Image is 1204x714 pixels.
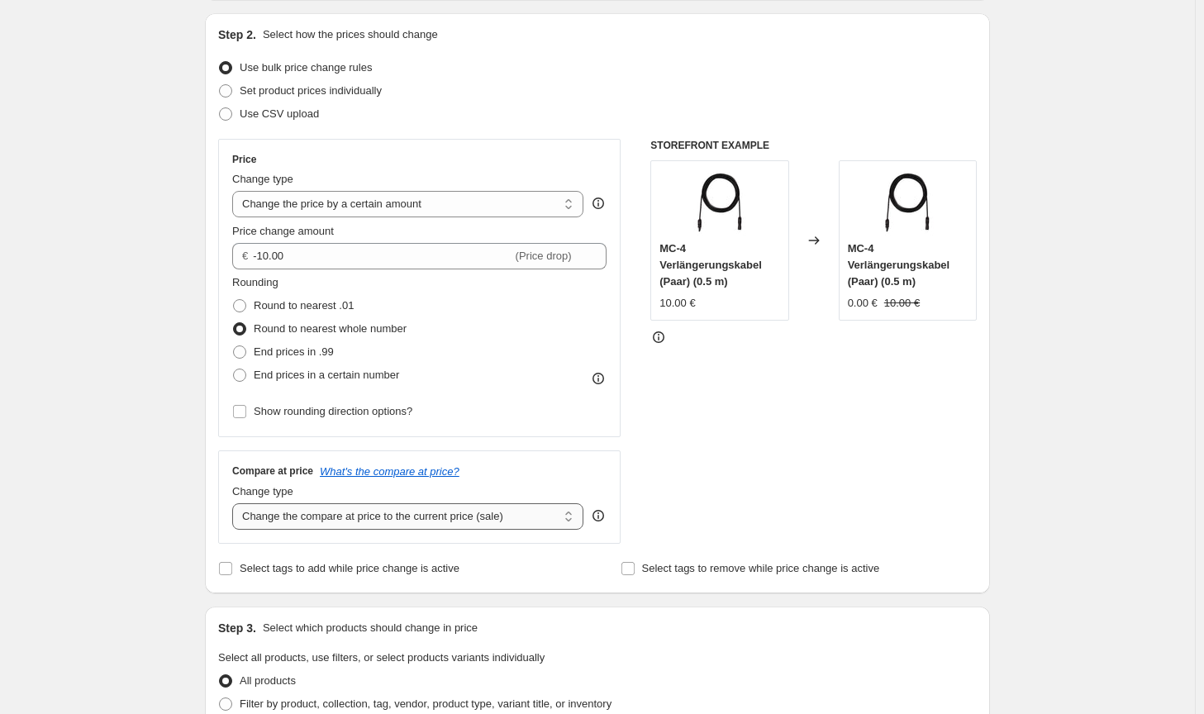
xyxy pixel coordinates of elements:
span: MC-4 Verlängerungskabel (Paar) (0.5 m) [848,242,950,288]
span: End prices in .99 [254,345,334,358]
span: All products [240,674,296,687]
span: Set product prices individually [240,84,382,97]
img: kabel.3_1_80x.webp [874,169,940,236]
h3: Price [232,153,256,166]
span: Show rounding direction options? [254,405,412,417]
span: (Price drop) [516,250,572,262]
h2: Step 2. [218,26,256,43]
div: 0.00 € [848,295,878,312]
h3: Compare at price [232,464,313,478]
img: kabel.3_1_80x.webp [687,169,753,236]
span: MC-4 Verlängerungskabel (Paar) (0.5 m) [659,242,762,288]
div: help [590,507,607,524]
span: Select tags to add while price change is active [240,562,459,574]
button: What's the compare at price? [320,465,459,478]
h2: Step 3. [218,620,256,636]
span: Use bulk price change rules [240,61,372,74]
span: End prices in a certain number [254,369,399,381]
strike: 10.00 € [884,295,920,312]
span: Rounding [232,276,278,288]
input: -10.00 [253,243,512,269]
h6: STOREFRONT EXAMPLE [650,139,977,152]
span: € [242,250,248,262]
div: help [590,195,607,212]
span: Round to nearest whole number [254,322,407,335]
span: Change type [232,485,293,497]
span: Round to nearest .01 [254,299,354,312]
span: Change type [232,173,293,185]
p: Select how the prices should change [263,26,438,43]
span: Use CSV upload [240,107,319,120]
span: Select tags to remove while price change is active [642,562,880,574]
span: Price change amount [232,225,334,237]
p: Select which products should change in price [263,620,478,636]
span: Filter by product, collection, tag, vendor, product type, variant title, or inventory [240,697,612,710]
span: Select all products, use filters, or select products variants individually [218,651,545,664]
div: 10.00 € [659,295,695,312]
